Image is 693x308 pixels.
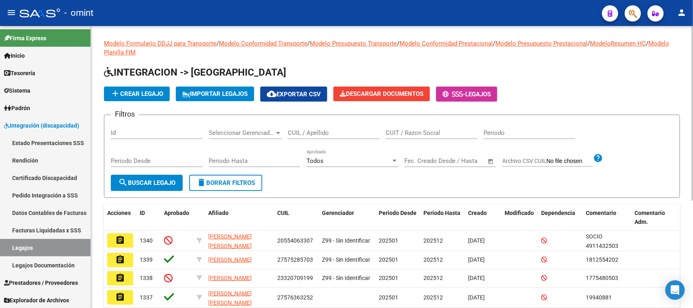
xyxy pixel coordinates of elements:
span: Z99 - Sin Identificar [322,237,370,244]
span: 202501 [379,294,398,301]
datatable-header-cell: Comentario [583,204,631,231]
button: Exportar CSV [260,87,327,102]
button: Descargar Documentos [333,87,430,101]
span: Archivo CSV CUIL [502,158,546,164]
span: Integración (discapacidad) [4,121,79,130]
span: 1340 [140,237,153,244]
mat-icon: delete [196,178,206,187]
datatable-header-cell: CUIL [274,204,319,231]
mat-icon: help [593,153,603,163]
span: Seleccionar Gerenciador [209,129,274,137]
span: - [443,91,465,98]
datatable-header-cell: Afiliado [205,204,274,231]
span: 27575285703 [277,256,313,263]
span: INTEGRACION -> [GEOGRAPHIC_DATA] [104,67,286,78]
span: [PERSON_NAME] [PERSON_NAME] [208,233,252,249]
button: Buscar Legajo [111,175,183,191]
span: 202512 [423,256,443,263]
span: 202501 [379,237,398,244]
mat-icon: cloud_download [267,89,276,99]
datatable-header-cell: Modificado [501,204,538,231]
span: Sistema [4,86,30,95]
mat-icon: assignment [115,292,125,302]
span: Prestadores / Proveedores [4,278,78,287]
span: Firma Express [4,34,46,43]
span: 19940881 [586,294,612,301]
span: - omint [64,4,93,22]
span: 1338 [140,275,153,281]
span: [DATE] [468,275,485,281]
span: 1339 [140,256,153,263]
span: 202512 [423,275,443,281]
datatable-header-cell: Creado [465,204,501,231]
span: [PERSON_NAME] [208,256,252,263]
datatable-header-cell: Acciones [104,204,136,231]
button: Crear Legajo [104,87,170,101]
span: 202501 [379,256,398,263]
span: 1775480503 [586,275,618,281]
input: Archivo CSV CUIL [546,158,593,165]
span: 27576363252 [277,294,313,301]
span: SOCIO 4911432503 [586,233,618,249]
mat-icon: assignment [115,273,125,283]
span: [DATE] [468,237,485,244]
button: -Legajos [436,87,497,102]
span: Tesorería [4,69,35,78]
mat-icon: person [677,8,687,17]
span: 202512 [423,294,443,301]
datatable-header-cell: Comentario Adm. [631,204,680,231]
input: Fecha inicio [404,157,437,165]
span: Borrar Filtros [196,179,255,187]
span: [DATE] [468,256,485,263]
span: Periodo Desde [379,210,417,216]
span: Legajos [465,91,491,98]
span: Aprobado [164,210,189,216]
span: Acciones [107,210,131,216]
span: Explorador de Archivos [4,296,69,305]
datatable-header-cell: ID [136,204,161,231]
a: Modelo Presupuesto Prestacional [495,40,587,47]
span: 202512 [423,237,443,244]
span: Buscar Legajo [118,179,175,187]
span: Dependencia [541,210,575,216]
span: Descargar Documentos [340,90,423,98]
span: [DATE] [468,294,485,301]
span: 23320709199 [277,275,313,281]
span: 20554063307 [277,237,313,244]
datatable-header-cell: Aprobado [161,204,193,231]
span: Comentario Adm. [635,210,665,226]
span: ID [140,210,145,216]
span: Todos [307,157,324,165]
h3: Filtros [111,108,139,120]
span: 1812554202 [586,256,618,263]
button: Open calendar [486,157,496,166]
button: IMPORTAR LEGAJOS [176,87,254,101]
mat-icon: search [118,178,128,187]
span: Creado [468,210,487,216]
datatable-header-cell: Periodo Hasta [420,204,465,231]
span: Exportar CSV [267,91,321,98]
span: 1337 [140,294,153,301]
mat-icon: menu [6,8,16,17]
mat-icon: assignment [115,235,125,245]
datatable-header-cell: Dependencia [538,204,583,231]
span: [PERSON_NAME] [PERSON_NAME] [208,290,252,306]
span: Periodo Hasta [423,210,460,216]
span: Afiliado [208,210,229,216]
a: Modelo Presupuesto Transporte [310,40,397,47]
datatable-header-cell: Periodo Desde [376,204,420,231]
span: Gerenciador [322,210,354,216]
span: Z99 - Sin Identificar [322,275,370,281]
a: ModeloResumen HC [590,40,646,47]
span: Z99 - Sin Identificar [322,256,370,263]
a: Modelo Conformidad Prestacional [399,40,493,47]
button: Borrar Filtros [189,175,262,191]
span: Comentario [586,210,616,216]
input: Fecha fin [445,157,484,165]
span: Inicio [4,51,25,60]
a: Modelo Conformidad Transporte [219,40,307,47]
a: Modelo Formulario DDJJ para Transporte [104,40,216,47]
span: CUIL [277,210,289,216]
span: Modificado [505,210,534,216]
span: IMPORTAR LEGAJOS [182,90,248,98]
